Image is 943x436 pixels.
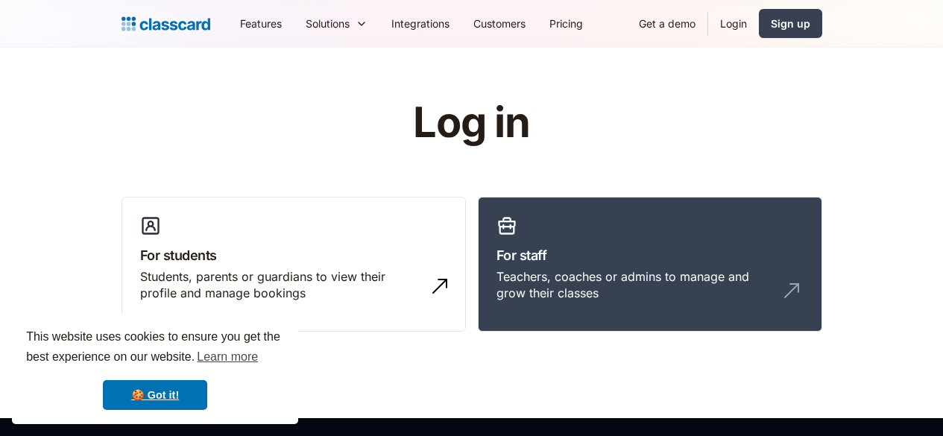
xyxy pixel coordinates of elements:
[294,7,379,40] div: Solutions
[708,7,759,40] a: Login
[627,7,707,40] a: Get a demo
[496,268,774,302] div: Teachers, coaches or admins to manage and grow their classes
[379,7,461,40] a: Integrations
[537,7,595,40] a: Pricing
[478,197,822,332] a: For staffTeachers, coaches or admins to manage and grow their classes
[103,380,207,410] a: dismiss cookie message
[26,328,284,368] span: This website uses cookies to ensure you get the best experience on our website.
[235,100,708,146] h1: Log in
[195,346,260,368] a: learn more about cookies
[306,16,350,31] div: Solutions
[140,245,447,265] h3: For students
[759,9,822,38] a: Sign up
[122,13,210,34] a: home
[771,16,810,31] div: Sign up
[461,7,537,40] a: Customers
[140,268,417,302] div: Students, parents or guardians to view their profile and manage bookings
[496,245,804,265] h3: For staff
[228,7,294,40] a: Features
[12,314,298,424] div: cookieconsent
[122,197,466,332] a: For studentsStudents, parents or guardians to view their profile and manage bookings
